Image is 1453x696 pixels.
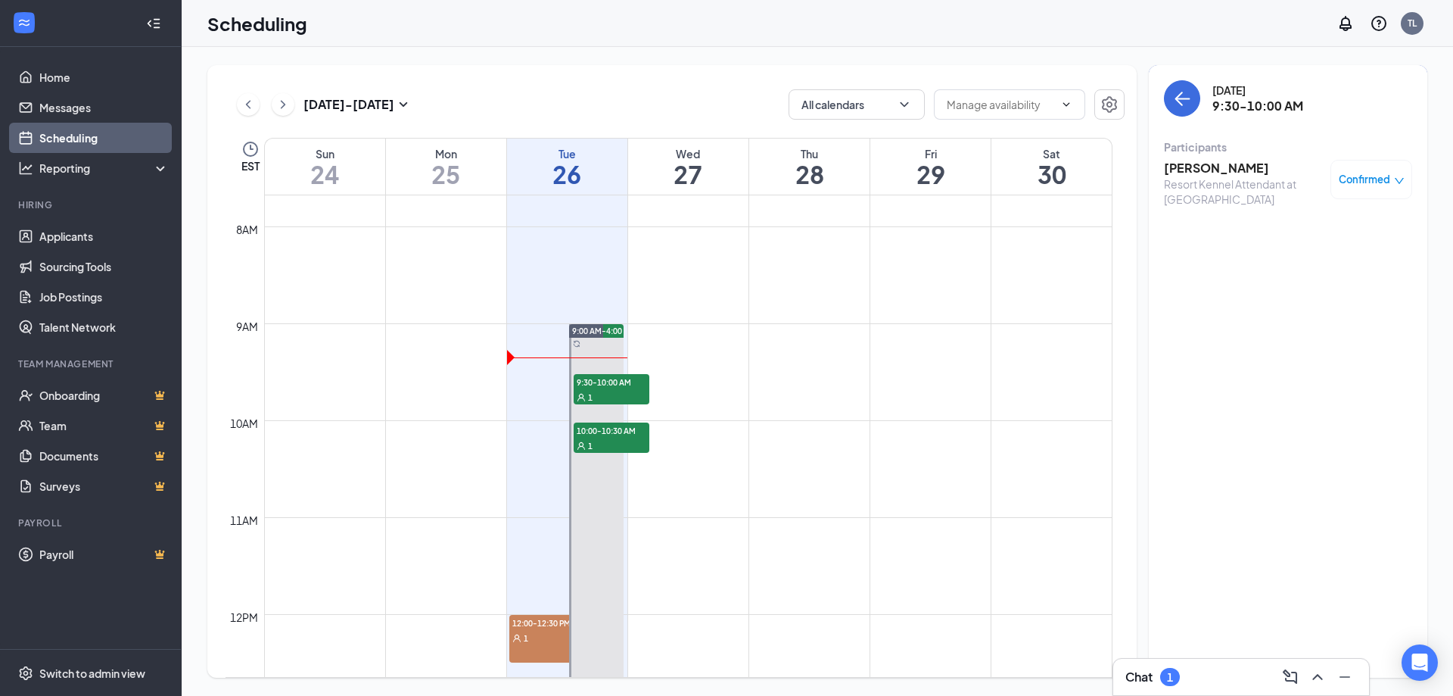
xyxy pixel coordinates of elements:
[507,139,627,195] a: August 26, 2025
[39,92,169,123] a: Messages
[749,139,870,195] a: August 28, 2025
[18,198,166,211] div: Hiring
[628,139,748,195] a: August 27, 2025
[588,441,593,451] span: 1
[227,609,261,626] div: 12pm
[588,392,593,403] span: 1
[39,410,169,441] a: TeamCrown
[241,140,260,158] svg: Clock
[386,139,506,195] a: August 25, 2025
[227,512,261,529] div: 11am
[241,95,256,114] svg: ChevronLeft
[1402,645,1438,681] div: Open Intercom Messenger
[870,146,991,161] div: Fri
[574,423,649,438] span: 10:00-10:30 AM
[233,318,261,335] div: 9am
[897,97,912,112] svg: ChevronDown
[386,161,506,187] h1: 25
[265,161,385,187] h1: 24
[572,326,635,336] span: 9:00 AM-4:00 PM
[789,89,925,120] button: All calendarsChevronDown
[39,312,169,342] a: Talent Network
[241,158,260,173] span: EST
[1339,172,1390,187] span: Confirmed
[574,374,649,389] span: 9:30-10:00 AM
[1173,89,1191,108] svg: ArrowLeft
[1167,671,1173,684] div: 1
[1060,98,1072,111] svg: ChevronDown
[524,633,528,644] span: 1
[265,139,385,195] a: August 24, 2025
[870,139,991,195] a: August 29, 2025
[233,221,261,238] div: 8am
[39,539,169,570] a: PayrollCrown
[227,415,261,432] div: 10am
[39,221,169,251] a: Applicants
[1305,665,1330,689] button: ChevronUp
[870,161,991,187] h1: 29
[39,123,169,153] a: Scheduling
[237,93,260,116] button: ChevronLeft
[303,96,394,113] h3: [DATE] - [DATE]
[272,93,294,116] button: ChevronRight
[947,96,1054,113] input: Manage availability
[509,615,585,630] span: 12:00-12:30 PM
[749,161,870,187] h1: 28
[512,634,521,643] svg: User
[17,15,32,30] svg: WorkstreamLogo
[18,161,33,176] svg: Analysis
[1100,95,1119,114] svg: Settings
[39,251,169,282] a: Sourcing Tools
[577,442,586,451] svg: User
[1164,139,1412,154] div: Participants
[39,161,170,176] div: Reporting
[265,146,385,161] div: Sun
[991,146,1112,161] div: Sat
[39,666,145,681] div: Switch to admin view
[207,11,307,36] h1: Scheduling
[386,146,506,161] div: Mon
[39,282,169,312] a: Job Postings
[1370,14,1388,33] svg: QuestionInfo
[1212,98,1303,114] h3: 9:30-10:00 AM
[275,95,291,114] svg: ChevronRight
[573,340,580,348] svg: Sync
[1094,89,1125,120] button: Settings
[991,161,1112,187] h1: 30
[1278,665,1302,689] button: ComposeMessage
[18,357,166,370] div: Team Management
[1125,669,1153,685] h3: Chat
[39,441,169,471] a: DocumentsCrown
[628,161,748,187] h1: 27
[18,517,166,529] div: Payroll
[749,146,870,161] div: Thu
[1408,17,1417,30] div: TL
[39,62,169,92] a: Home
[1308,668,1327,686] svg: ChevronUp
[507,146,627,161] div: Tue
[394,95,412,114] svg: SmallChevronDown
[1212,83,1303,98] div: [DATE]
[1336,668,1354,686] svg: Minimize
[39,471,169,501] a: SurveysCrown
[1164,160,1323,176] h3: [PERSON_NAME]
[146,16,161,31] svg: Collapse
[991,139,1112,195] a: August 30, 2025
[1164,176,1323,207] div: Resort Kennel Attendant at [GEOGRAPHIC_DATA]
[1164,80,1200,117] button: back-button
[1394,176,1405,186] span: down
[1281,668,1299,686] svg: ComposeMessage
[577,393,586,402] svg: User
[39,380,169,410] a: OnboardingCrown
[18,666,33,681] svg: Settings
[1333,665,1357,689] button: Minimize
[507,161,627,187] h1: 26
[628,146,748,161] div: Wed
[1336,14,1355,33] svg: Notifications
